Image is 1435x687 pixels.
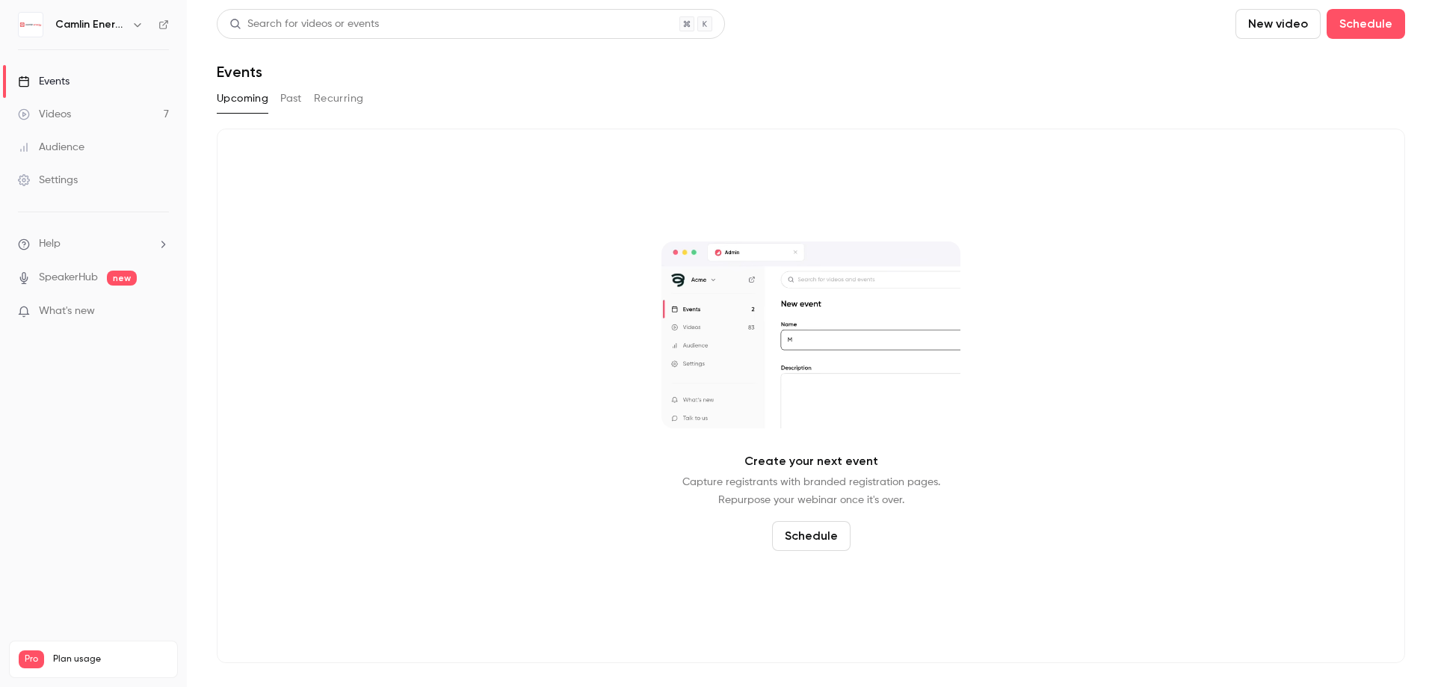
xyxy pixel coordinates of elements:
span: Pro [19,650,44,668]
button: Recurring [314,87,364,111]
p: Capture registrants with branded registration pages. Repurpose your webinar once it's over. [682,473,940,509]
div: Audience [18,140,84,155]
a: SpeakerHub [39,270,98,286]
button: Schedule [1327,9,1405,39]
span: Plan usage [53,653,168,665]
span: Help [39,236,61,252]
h6: Camlin Energy [55,17,126,32]
button: Past [280,87,302,111]
img: Camlin Energy [19,13,43,37]
span: new [107,271,137,286]
div: Videos [18,107,71,122]
button: Upcoming [217,87,268,111]
li: help-dropdown-opener [18,236,169,252]
span: What's new [39,304,95,319]
div: Events [18,74,70,89]
button: New video [1235,9,1321,39]
button: Schedule [772,521,851,551]
h1: Events [217,63,262,81]
div: Search for videos or events [229,16,379,32]
div: Settings [18,173,78,188]
p: Create your next event [744,452,878,470]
